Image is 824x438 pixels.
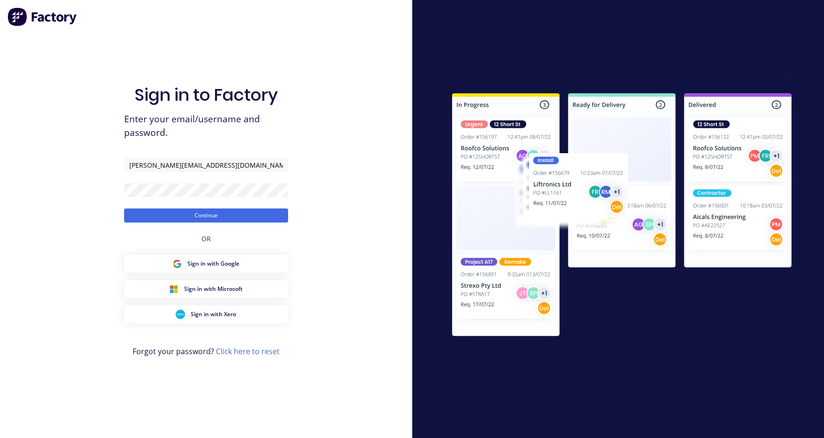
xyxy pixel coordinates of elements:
[134,85,278,105] h1: Sign in to Factory
[124,112,288,140] span: Enter your email/username and password.
[187,260,239,268] span: Sign in with Google
[169,284,178,294] img: Microsoft Sign in
[172,259,182,268] img: Google Sign in
[7,7,78,26] img: Factory
[191,310,236,319] span: Sign in with Xero
[184,285,243,293] span: Sign in with Microsoft
[133,346,280,357] span: Forgot your password?
[176,310,185,319] img: Xero Sign in
[124,255,288,273] button: Google Sign inSign in with Google
[124,158,288,172] input: Email/Username
[124,208,288,223] button: Continue
[431,74,812,358] img: Sign in
[216,346,280,356] a: Click here to reset
[124,305,288,323] button: Xero Sign inSign in with Xero
[124,280,288,298] button: Microsoft Sign inSign in with Microsoft
[201,223,211,255] div: OR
